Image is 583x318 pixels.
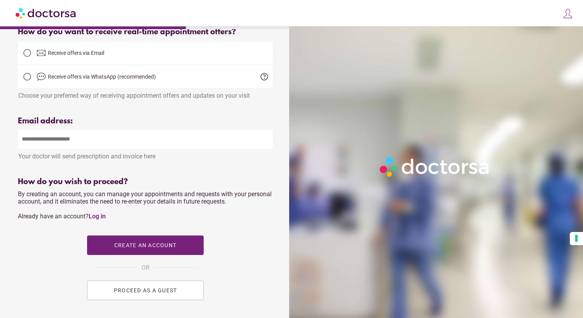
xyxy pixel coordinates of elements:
img: icons8-customer-100.png [562,8,573,19]
img: Logo-Doctorsa-trans-White-partial-flat.png [377,154,493,180]
div: Your doctor will send prescription and invoice here [18,149,273,160]
span: OR [141,263,150,273]
span: help [260,72,269,81]
button: PROCEED AS A GUEST [87,281,204,300]
div: Choose your preferred way of receiving appointment offers and updates on your visit [18,88,273,99]
span: Receive offers via WhatsApp (recommended) [48,74,156,80]
div: How do you wish to proceed? [18,177,273,186]
img: Doctorsa.com [16,4,77,22]
img: email [37,48,46,58]
span: Create an account [114,242,176,248]
span: PROCEED AS A GUEST [114,287,177,293]
span: By creating an account, you can manage your appointments and requests with your personal account,... [18,190,272,220]
div: How do you want to receive real-time appointment offers? [18,28,273,37]
div: Email address: [18,117,273,126]
img: chat [37,72,46,81]
span: Receive offers via Email [48,50,104,56]
button: Your consent preferences for tracking technologies [570,232,583,245]
a: Log in [89,213,106,220]
button: Create an account [87,235,204,255]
